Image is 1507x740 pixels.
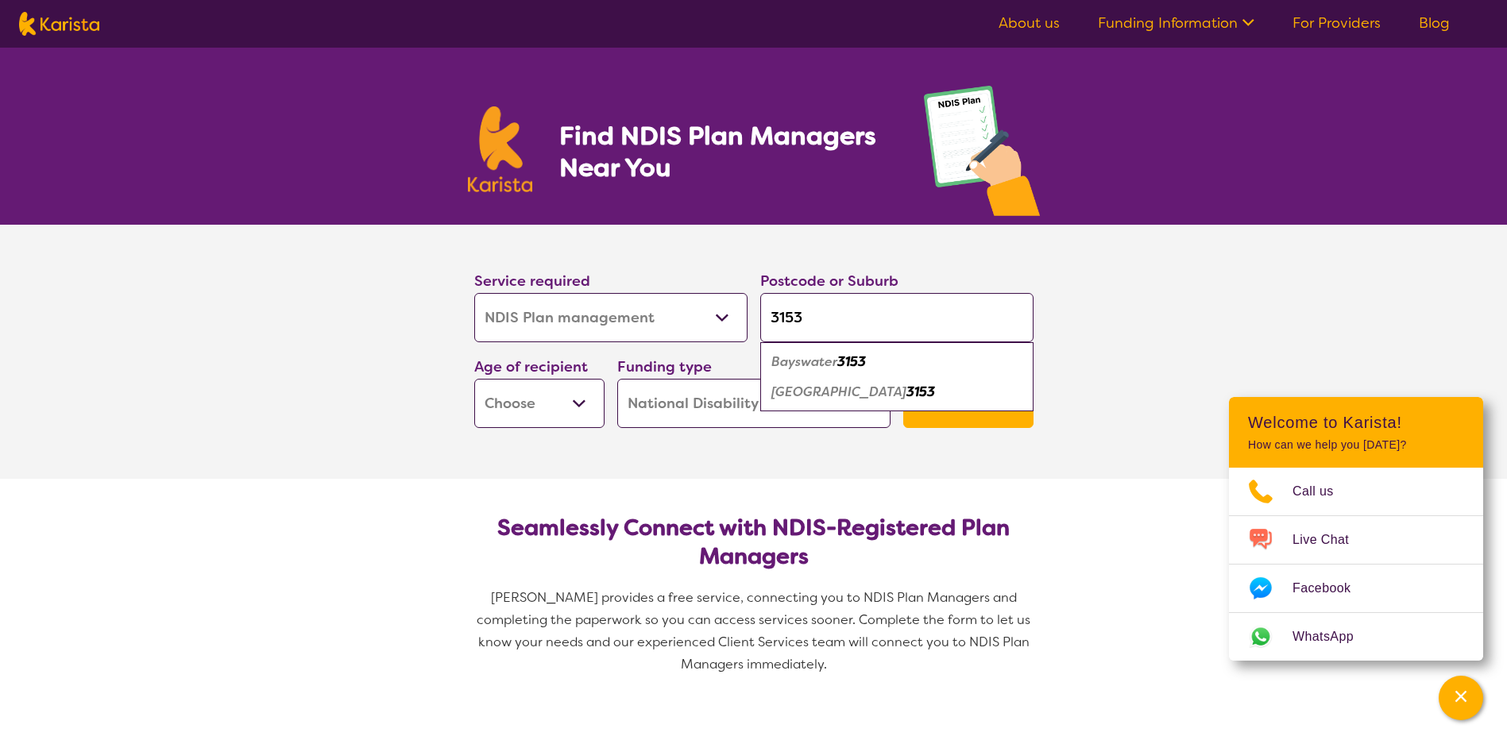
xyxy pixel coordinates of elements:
div: Bayswater 3153 [768,347,1026,377]
a: For Providers [1293,13,1381,33]
input: Type [760,293,1034,342]
p: How can we help you [DATE]? [1248,438,1464,452]
span: Call us [1293,480,1353,503]
span: Live Chat [1293,528,1368,552]
div: Channel Menu [1229,397,1483,661]
h1: Find NDIS Plan Managers Near You [559,120,891,183]
label: Age of recipient [474,357,588,376]
label: Funding type [617,357,712,376]
a: About us [999,13,1060,33]
a: Funding Information [1098,13,1254,33]
span: [PERSON_NAME] provides a free service, connecting you to NDIS Plan Managers and completing the pa... [477,589,1034,673]
h2: Seamlessly Connect with NDIS-Registered Plan Managers [487,514,1021,571]
ul: Choose channel [1229,468,1483,661]
div: Bayswater North 3153 [768,377,1026,407]
img: Karista logo [468,106,533,192]
em: 3153 [837,353,866,370]
label: Postcode or Suburb [760,272,898,291]
button: Channel Menu [1439,676,1483,720]
a: Web link opens in a new tab. [1229,613,1483,661]
img: plan-management [924,86,1040,225]
em: [GEOGRAPHIC_DATA] [771,383,906,400]
em: Bayswater [771,353,837,370]
span: Facebook [1293,576,1370,600]
h2: Welcome to Karista! [1248,413,1464,432]
span: WhatsApp [1293,625,1373,649]
a: Blog [1419,13,1450,33]
em: 3153 [906,383,935,400]
label: Service required [474,272,590,291]
img: Karista logo [19,12,99,36]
